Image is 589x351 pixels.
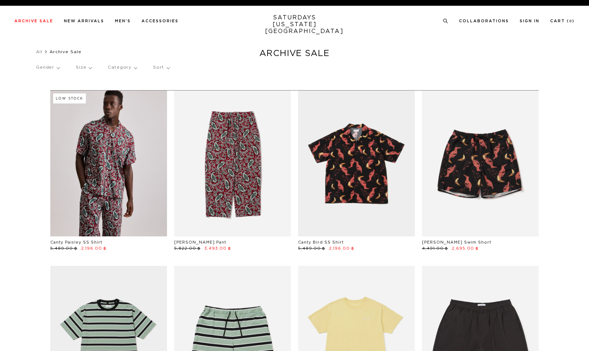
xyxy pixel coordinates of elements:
[174,240,226,244] a: [PERSON_NAME] Pant
[142,19,178,23] a: Accessories
[265,14,324,35] a: SATURDAYS[US_STATE][GEOGRAPHIC_DATA]
[452,246,478,250] span: 2,695.00 ฿
[64,19,104,23] a: New Arrivals
[174,246,200,250] span: 5,822.00 ฿
[81,246,106,250] span: 2,196.00 ฿
[298,240,344,244] a: Canty Bird SS Shirt
[520,19,539,23] a: Sign In
[14,19,53,23] a: Archive Sale
[50,50,82,54] span: Archive Sale
[459,19,509,23] a: Collaborations
[36,59,60,76] p: Gender
[36,50,42,54] a: All
[550,19,575,23] a: Cart (0)
[422,246,448,250] span: 4,491.00 ฿
[329,246,354,250] span: 2,196.00 ฿
[569,20,572,23] small: 0
[298,246,325,250] span: 5,489.00 ฿
[53,93,86,103] div: Low Stock
[153,59,169,76] p: Sort
[50,246,77,250] span: 5,489.00 ฿
[108,59,137,76] p: Category
[204,246,231,250] span: 3,493.00 ฿
[115,19,131,23] a: Men's
[76,59,92,76] p: Size
[422,240,491,244] a: [PERSON_NAME] Swim Short
[50,240,102,244] a: Canty Paisley SS Shirt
